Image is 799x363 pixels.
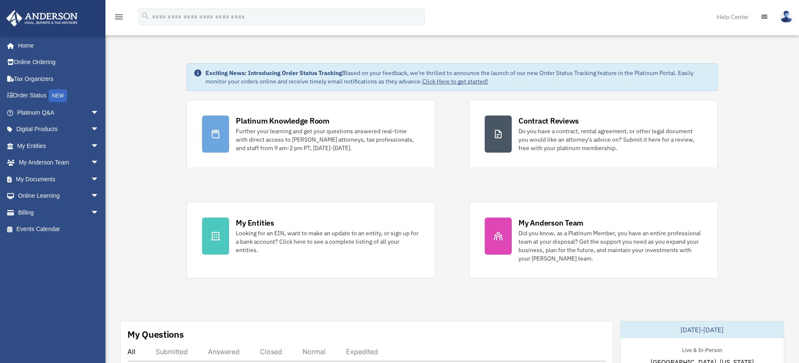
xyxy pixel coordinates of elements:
span: arrow_drop_down [91,154,108,172]
div: Did you know, as a Platinum Member, you have an entire professional team at your disposal? Get th... [518,229,702,263]
div: All [127,347,135,356]
div: Expedited [346,347,378,356]
a: Tax Organizers [6,70,112,87]
a: My Entitiesarrow_drop_down [6,137,112,154]
div: Submitted [156,347,188,356]
div: [DATE]-[DATE] [621,321,784,338]
div: Do you have a contract, rental agreement, or other legal document you would like an attorney's ad... [518,127,702,152]
div: Platinum Knowledge Room [236,116,329,126]
a: Billingarrow_drop_down [6,204,112,221]
div: My Anderson Team [518,218,583,228]
a: My Anderson Teamarrow_drop_down [6,154,112,171]
div: Contract Reviews [518,116,579,126]
div: Further your learning and get your questions answered real-time with direct access to [PERSON_NAM... [236,127,420,152]
a: Digital Productsarrow_drop_down [6,121,112,138]
a: Platinum Q&Aarrow_drop_down [6,104,112,121]
div: Based on your feedback, we're thrilled to announce the launch of our new Order Status Tracking fe... [205,69,710,86]
div: Closed [260,347,282,356]
a: menu [114,15,124,22]
span: arrow_drop_down [91,171,108,188]
a: My Entities Looking for an EIN, want to make an update to an entity, or sign up for a bank accoun... [186,202,435,278]
a: Events Calendar [6,221,112,238]
a: Click Here to get started! [422,78,488,85]
div: Answered [208,347,240,356]
a: Contract Reviews Do you have a contract, rental agreement, or other legal document you would like... [469,100,718,168]
i: menu [114,12,124,22]
div: My Questions [127,328,184,341]
a: Home [6,37,108,54]
a: Platinum Knowledge Room Further your learning and get your questions answered real-time with dire... [186,100,435,168]
span: arrow_drop_down [91,188,108,205]
a: Online Ordering [6,54,112,71]
img: User Pic [780,11,793,23]
img: Anderson Advisors Platinum Portal [4,10,80,27]
span: arrow_drop_down [91,104,108,121]
span: arrow_drop_down [91,204,108,221]
a: Order StatusNEW [6,87,112,105]
span: arrow_drop_down [91,121,108,138]
div: My Entities [236,218,274,228]
a: Online Learningarrow_drop_down [6,188,112,204]
a: My Anderson Team Did you know, as a Platinum Member, you have an entire professional team at your... [469,202,718,278]
i: search [141,11,150,21]
div: Normal [302,347,326,356]
div: Looking for an EIN, want to make an update to an entity, or sign up for a bank account? Click her... [236,229,420,254]
div: NEW [49,89,67,102]
div: Live & In-Person [675,345,729,354]
span: arrow_drop_down [91,137,108,155]
strong: Exciting News: Introducing Order Status Tracking! [205,69,344,77]
a: My Documentsarrow_drop_down [6,171,112,188]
